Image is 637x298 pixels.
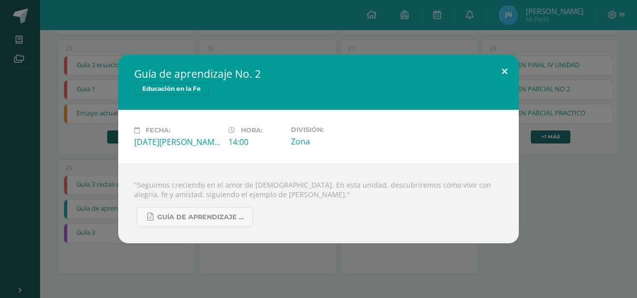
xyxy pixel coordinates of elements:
div: 14:00 [228,136,283,147]
span: Fecha: [146,126,170,134]
div: Zona [291,136,377,147]
span: Educación en la Fe [134,83,209,95]
span: Guía de aprendizaje No. 2.pdf [157,213,247,221]
a: Guía de aprendizaje No. 2.pdf [137,207,253,227]
h2: Guía de aprendizaje No. 2 [134,67,503,81]
label: División: [291,126,377,133]
div: [DATE][PERSON_NAME] [134,136,220,147]
span: Hora: [241,126,262,134]
div: "Seguimos creciendo en el amor de [DEMOGRAPHIC_DATA]. En esta unidad, descubriremos cómo vivir co... [118,164,519,243]
button: Close (Esc) [490,55,519,89]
